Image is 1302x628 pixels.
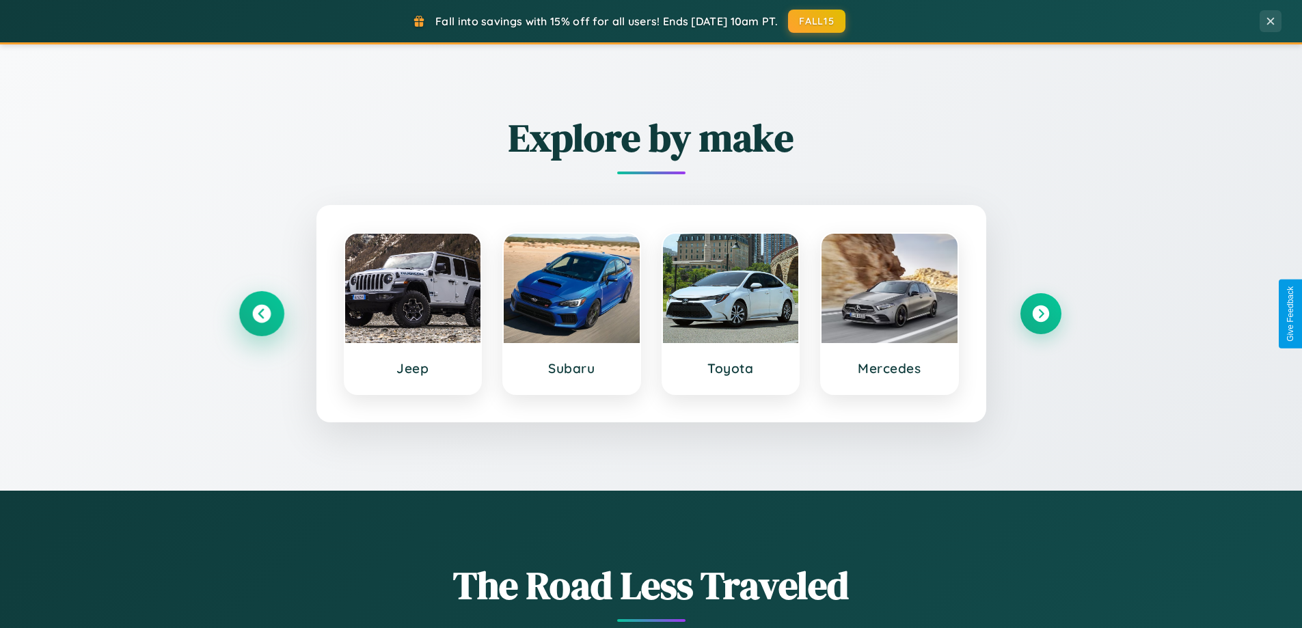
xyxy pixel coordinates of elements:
h3: Toyota [677,360,785,377]
span: Fall into savings with 15% off for all users! Ends [DATE] 10am PT. [435,14,778,28]
h3: Subaru [517,360,626,377]
div: Give Feedback [1286,286,1295,342]
h3: Mercedes [835,360,944,377]
h3: Jeep [359,360,467,377]
h2: Explore by make [241,111,1061,164]
h1: The Road Less Traveled [241,559,1061,612]
button: FALL15 [788,10,845,33]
